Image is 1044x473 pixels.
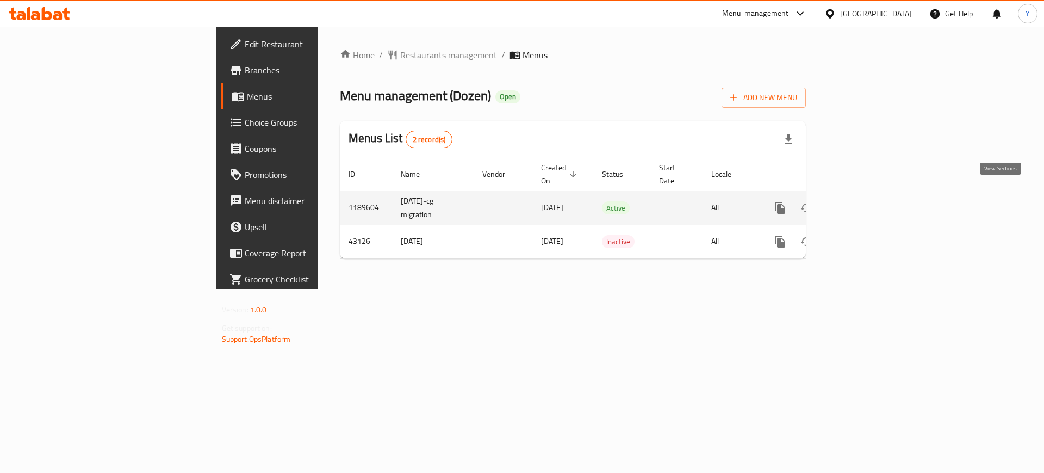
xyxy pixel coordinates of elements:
[245,116,382,129] span: Choice Groups
[221,240,391,266] a: Coverage Report
[602,202,630,214] span: Active
[722,88,806,108] button: Add New Menu
[387,48,497,62] a: Restaurants management
[767,229,793,255] button: more
[221,214,391,240] a: Upsell
[245,194,382,207] span: Menu disclaimer
[340,83,491,108] span: Menu management ( Dozen )
[1026,8,1030,20] span: Y
[245,220,382,234] span: Upsell
[221,31,391,57] a: Edit Restaurant
[406,134,452,145] span: 2 record(s)
[340,158,880,259] table: enhanced table
[775,126,801,152] div: Export file
[245,142,382,155] span: Coupons
[245,168,382,181] span: Promotions
[221,266,391,292] a: Grocery Checklist
[541,200,563,214] span: [DATE]
[602,236,635,248] span: Inactive
[793,229,819,255] button: Change Status
[221,188,391,214] a: Menu disclaimer
[703,225,759,258] td: All
[245,247,382,260] span: Coverage Report
[495,90,520,103] div: Open
[840,8,912,20] div: [GEOGRAPHIC_DATA]
[222,321,272,335] span: Get support on:
[401,168,434,181] span: Name
[221,136,391,162] a: Coupons
[767,195,793,221] button: more
[703,191,759,225] td: All
[659,161,689,187] span: Start Date
[245,64,382,77] span: Branches
[602,201,630,214] div: Active
[221,109,391,136] a: Choice Groups
[730,91,797,105] span: Add New Menu
[247,90,382,103] span: Menus
[349,130,452,148] h2: Menus List
[501,48,505,62] li: /
[650,225,703,258] td: -
[495,92,520,101] span: Open
[406,131,453,148] div: Total records count
[759,158,880,191] th: Actions
[245,38,382,51] span: Edit Restaurant
[245,273,382,286] span: Grocery Checklist
[541,161,580,187] span: Created On
[722,7,789,20] div: Menu-management
[541,234,563,248] span: [DATE]
[523,48,548,62] span: Menus
[392,191,474,225] td: [DATE]-cg migration
[221,57,391,83] a: Branches
[650,191,703,225] td: -
[711,168,745,181] span: Locale
[221,162,391,188] a: Promotions
[340,48,806,62] nav: breadcrumb
[482,168,519,181] span: Vendor
[222,303,248,317] span: Version:
[221,83,391,109] a: Menus
[222,332,291,346] a: Support.OpsPlatform
[349,168,369,181] span: ID
[392,225,474,258] td: [DATE]
[602,168,637,181] span: Status
[400,48,497,62] span: Restaurants management
[250,303,267,317] span: 1.0.0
